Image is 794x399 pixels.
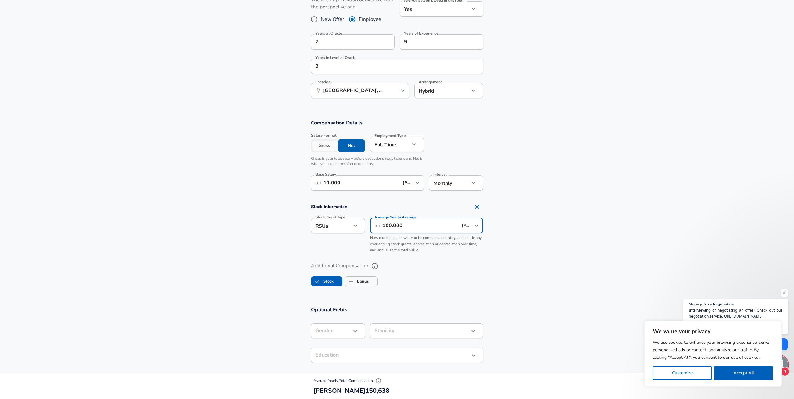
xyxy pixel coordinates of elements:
label: Employment Type [374,134,406,138]
label: Interval [433,173,447,176]
label: Stock [311,275,334,287]
button: Explain Total Compensation [374,376,383,386]
button: Gross [311,139,338,152]
input: USD [460,221,472,231]
div: Yes [400,1,470,17]
span: Employee [359,16,381,23]
input: 100,000 [324,175,399,191]
span: 1 [781,367,789,376]
div: Full Time [370,137,410,152]
label: Bonus [345,275,369,287]
div: Hybrid [414,83,460,98]
span: Negotiation [713,302,734,306]
button: Net [338,139,365,152]
span: 150,638 [365,387,389,395]
span: Stock [311,275,323,287]
span: Yearly [390,214,401,220]
input: 40,000 [382,218,458,233]
input: USD [401,178,413,188]
span: Message from [689,302,712,306]
button: Remove Section [471,201,483,213]
div: Open chat [769,355,788,374]
h3: Optional Fields [311,306,483,313]
p: Gross is your total salary before deductions (e.g., taxes), and Net is what you take home after d... [311,156,424,167]
button: Accept All [714,366,773,380]
button: Open [413,178,422,187]
button: help [369,261,380,271]
label: Average Average [374,215,416,219]
label: Quick Select Modifiers [311,372,483,382]
button: help [363,372,373,382]
label: Years at Oracle [315,32,342,35]
div: We value your privacy [644,321,782,387]
label: Arrangement [419,80,442,84]
label: Base Salary [315,173,336,176]
label: Years in Level at Oracle [315,56,356,60]
label: Stock Grant Type [315,215,345,219]
button: BonusBonus [345,276,378,286]
input: 1 [311,59,470,74]
div: Monthly [429,175,469,191]
div: RSUs [311,218,351,233]
h3: Compensation Details [311,119,483,126]
p: We value your privacy [653,328,773,335]
span: Salary Format [311,133,365,138]
button: Customize [653,366,712,380]
h4: Stock Information [311,201,483,213]
button: StockStock [311,276,342,286]
input: 7 [400,34,470,50]
button: Open [472,221,481,230]
label: Location [315,80,330,84]
label: Additional Compensation [311,261,483,271]
span: Bonus [345,275,357,287]
span: How much in stock will you be compensated this year. Include any overlapping stock grants, apprec... [370,235,482,253]
span: Average Yearly Total Compensation [314,378,383,383]
span: New Offer [321,16,344,23]
button: Open [398,86,407,95]
span: [PERSON_NAME] [314,387,365,395]
p: We use cookies to enhance your browsing experience, serve personalized ads or content, and analyz... [653,339,773,361]
label: Years of Experience [404,32,438,35]
input: 0 [311,34,381,50]
span: Interviewing or negotiating an offer? Check out our negotiation service: Increase in your offer g... [689,307,782,331]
